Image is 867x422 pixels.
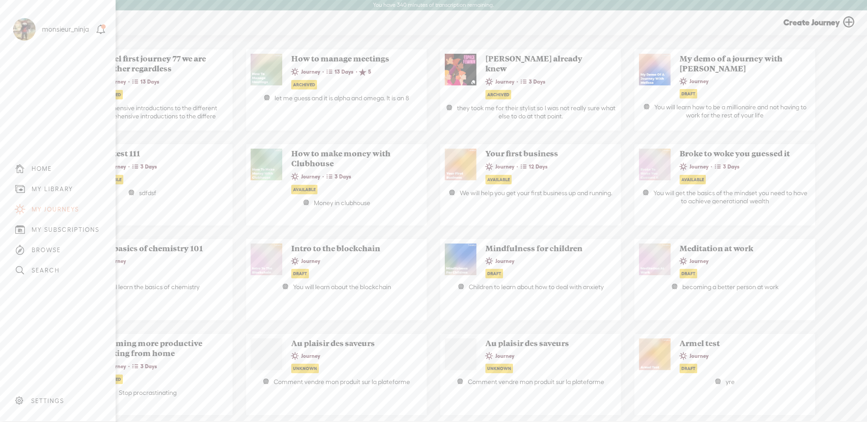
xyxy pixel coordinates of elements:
div: SETTINGS [31,397,64,405]
div: SEARCH [32,267,60,274]
div: HOME [32,165,52,173]
div: BROWSE [32,246,61,254]
div: MY SUBSCRIPTIONS [32,226,99,234]
div: MY JOURNEYS [32,206,79,213]
div: monsieur_ninja [42,25,89,34]
div: MY LIBRARY [32,185,73,193]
